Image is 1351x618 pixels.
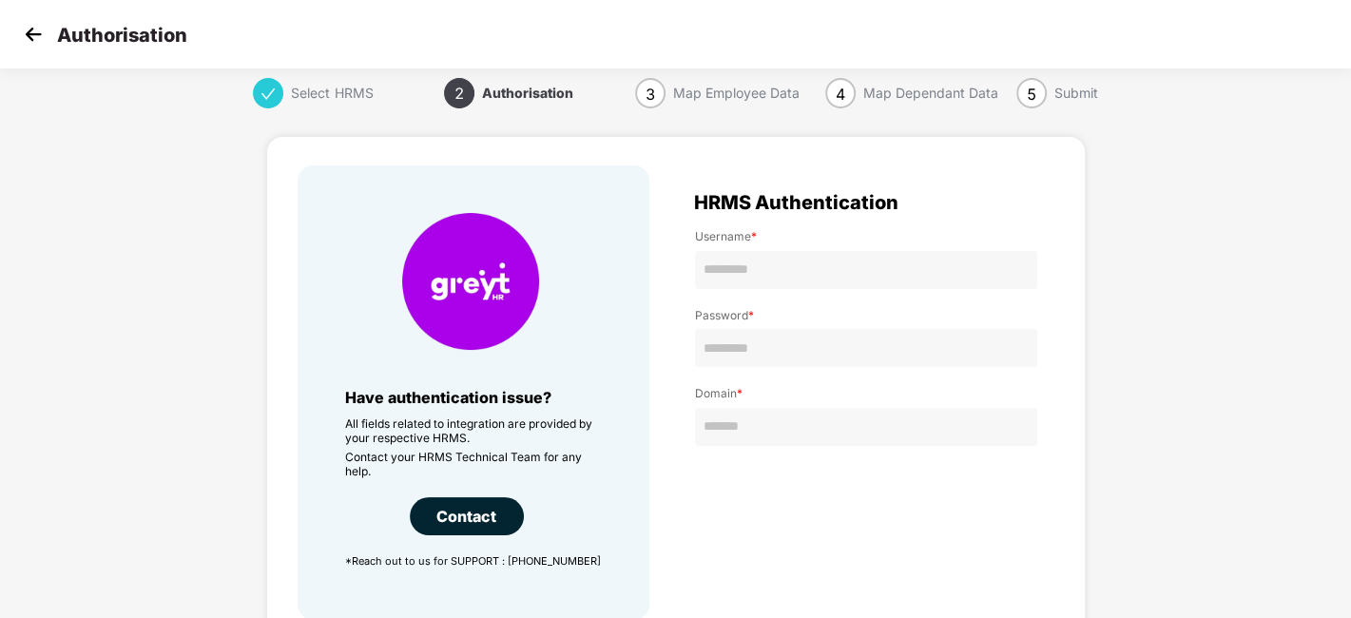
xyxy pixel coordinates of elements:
span: Have authentication issue? [345,388,551,407]
label: Username [695,229,1037,243]
label: Domain [695,386,1037,400]
img: svg+xml;base64,PHN2ZyB4bWxucz0iaHR0cDovL3d3dy53My5vcmcvMjAwMC9zdmciIHdpZHRoPSIzMCIgaGVpZ2h0PSIzMC... [19,20,48,48]
div: Map Dependant Data [863,78,998,108]
img: HRMS Company Icon [402,213,539,350]
span: HRMS Authentication [694,195,898,210]
div: Authorisation [482,78,573,108]
div: Select HRMS [291,78,373,108]
p: *Reach out to us for SUPPORT : [PHONE_NUMBER] [345,554,602,568]
p: All fields related to integration are provided by your respective HRMS. [345,416,602,445]
label: Password [695,308,1037,322]
span: check [261,87,276,102]
p: Contact your HRMS Technical Team for any help. [345,450,602,478]
span: 2 [454,84,464,103]
span: 4 [836,85,845,104]
p: Authorisation [57,24,187,47]
div: Submit [1054,78,1098,108]
div: Contact [410,497,524,535]
span: 5 [1027,85,1036,104]
div: Map Employee Data [673,78,800,108]
span: 3 [646,85,655,104]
